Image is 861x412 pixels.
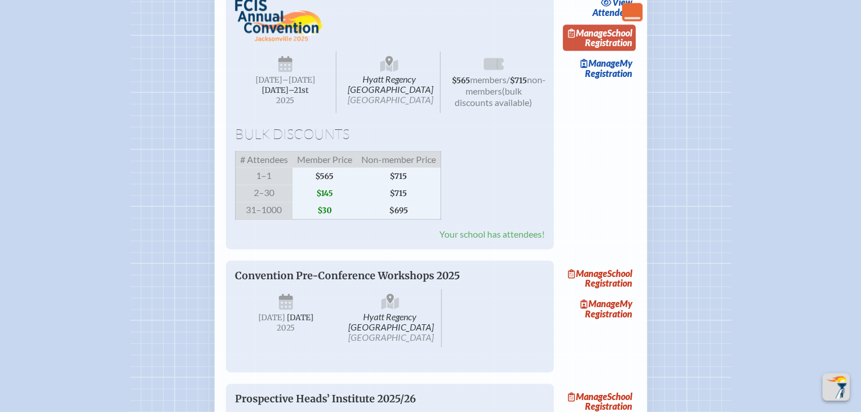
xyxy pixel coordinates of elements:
[563,55,636,81] a: ManageMy Registration
[235,393,416,405] span: Prospective Heads’ Institute 2025/26
[235,270,460,282] span: Convention Pre-Conference Workshops 2025
[235,202,293,219] span: 31–1000
[235,168,293,185] span: 1–1
[568,27,607,38] span: Manage
[580,58,620,68] span: Manage
[357,202,441,219] span: $695
[235,185,293,202] span: 2–30
[506,74,510,85] span: /
[563,25,636,51] a: ManageSchool Registration
[822,373,850,401] button: Scroll Top
[357,185,441,202] span: $715
[439,229,545,239] span: Your school has attendees!
[357,168,441,185] span: $715
[282,75,315,85] span: –[DATE]
[580,298,620,309] span: Manage
[258,313,285,323] span: [DATE]
[287,313,314,323] span: [DATE]
[348,94,433,105] span: [GEOGRAPHIC_DATA]
[262,85,308,95] span: [DATE]–⁠21st
[452,76,470,85] span: $565
[465,74,546,96] span: non-members
[339,51,440,113] span: Hyatt Regency [GEOGRAPHIC_DATA]
[563,296,636,322] a: ManageMy Registration
[244,324,328,332] span: 2025
[293,152,357,168] span: Member Price
[244,96,327,105] span: 2025
[568,391,607,402] span: Manage
[348,332,434,342] span: [GEOGRAPHIC_DATA]
[339,289,442,347] span: Hyatt Regency [GEOGRAPHIC_DATA]
[293,185,357,202] span: $145
[357,152,441,168] span: Non-member Price
[293,202,357,219] span: $30
[470,74,506,85] span: members
[256,75,282,85] span: [DATE]
[293,168,357,185] span: $565
[510,76,527,85] span: $715
[455,85,532,108] span: (bulk discounts available)
[235,127,545,142] h1: Bulk Discounts
[235,152,293,168] span: # Attendees
[568,268,607,279] span: Manage
[563,265,636,291] a: ManageSchool Registration
[825,376,847,398] img: To the top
